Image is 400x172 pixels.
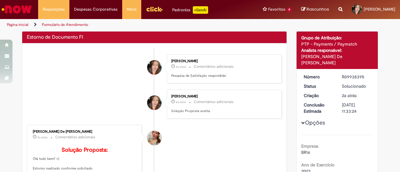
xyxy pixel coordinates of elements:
[176,65,186,69] span: 2a atrás
[42,22,88,27] a: Formulário de Atendimento
[287,7,292,12] span: 9
[342,93,357,98] span: 2a atrás
[171,95,275,98] div: [PERSON_NAME]
[299,102,337,114] dt: Conclusão Estimada
[301,162,334,168] b: Ano de Exercício
[193,6,208,14] p: +GenAi
[194,64,234,69] small: Comentários adicionais
[301,41,373,47] div: PTP - Payments / Paymatch
[171,109,275,114] p: Solução Proposta aceita.
[172,6,208,14] div: Padroniza
[342,92,371,99] div: 18/05/2023 17:14:58
[301,35,373,41] div: Grupo de Atribuição:
[301,150,310,155] span: BR16
[301,47,373,53] div: Analista responsável:
[194,99,234,105] small: Comentários adicionais
[55,135,95,140] small: Comentários adicionais
[147,60,162,75] div: Isabella Franco Trolesi
[127,6,137,12] span: More
[299,92,337,99] dt: Criação
[5,19,262,31] ul: Trilhas de página
[37,135,47,139] time: 19/05/2023 09:54:36
[7,22,28,27] a: Página inicial
[342,102,371,114] div: [DATE] 11:33:24
[74,6,117,12] span: Despesas Corporativas
[33,130,137,134] div: [PERSON_NAME] De [PERSON_NAME]
[342,93,357,98] time: 18/05/2023 17:14:58
[299,74,337,80] dt: Número
[342,74,371,80] div: R09938395
[171,73,275,78] p: Pesquisa de Satisfação respondida!
[176,65,186,69] time: 23/05/2023 11:13:13
[301,53,373,66] div: [PERSON_NAME] De [PERSON_NAME]
[176,100,186,104] span: 2a atrás
[301,143,318,149] b: Empresa
[37,135,47,139] span: 2a atrás
[147,96,162,110] div: Isabella Franco Trolesi
[43,6,65,12] span: Requisições
[307,6,329,12] span: Rascunhos
[1,3,33,16] img: ServiceNow
[268,6,285,12] span: Favoritos
[62,146,108,154] b: Solução Proposta:
[342,83,371,89] div: Solucionado
[171,59,275,63] div: [PERSON_NAME]
[299,83,337,89] dt: Status
[301,7,329,12] a: Rascunhos
[176,100,186,104] time: 23/05/2023 11:12:59
[364,7,395,12] span: [PERSON_NAME]
[147,131,162,145] div: Carolina Coelho De Castro Roberto
[27,35,83,40] h2: Estorno de Documento FI Histórico de tíquete
[146,4,163,14] img: click_logo_yellow_360x200.png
